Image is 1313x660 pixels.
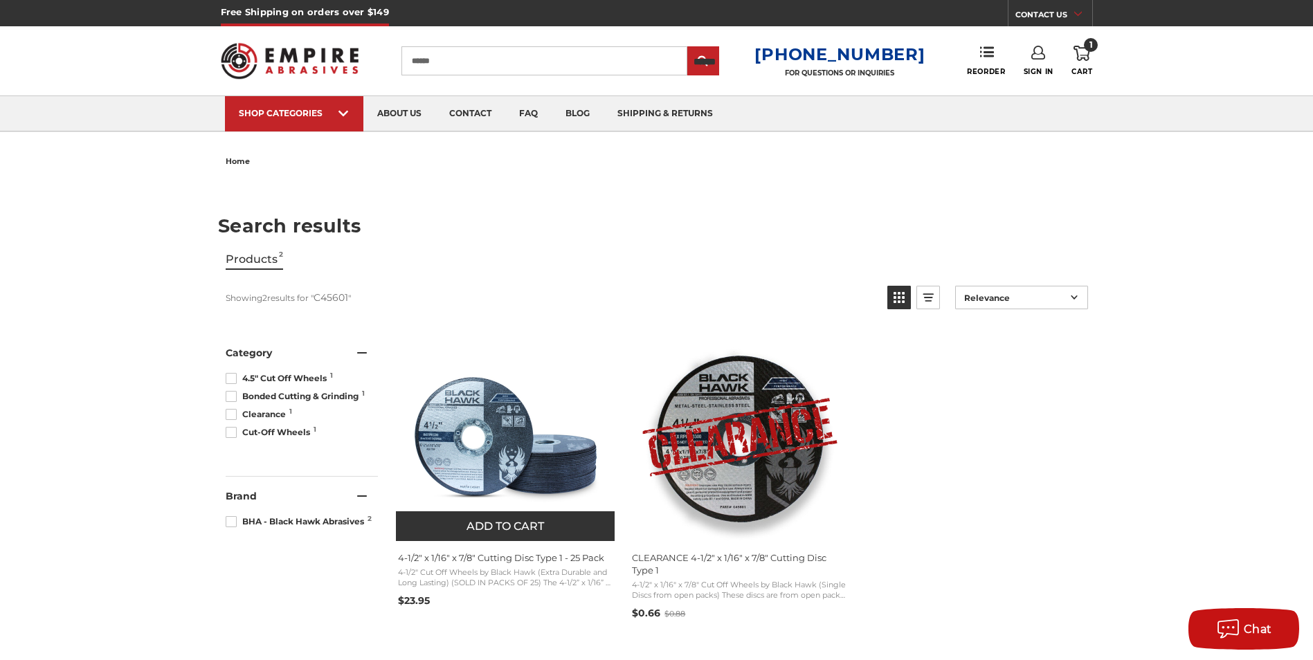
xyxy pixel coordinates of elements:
a: shipping & returns [604,96,727,131]
span: 1 [330,372,333,379]
span: Cart [1071,67,1092,76]
span: Category [226,347,272,359]
b: 2 [262,293,267,303]
span: 2 [279,250,283,268]
span: 4-1/2" x 1/16" x 7/8" Cutting Disc Type 1 - 25 Pack [398,551,614,564]
span: Sign In [1024,67,1053,76]
span: Reorder [967,67,1005,76]
a: about us [363,96,435,131]
a: blog [552,96,604,131]
div: SHOP CATEGORIES [239,108,350,118]
div: Showing results for " " [226,286,877,309]
button: Chat [1188,608,1299,650]
img: 4-1/2" x .06" x 7/8" Cut off wheels [402,333,610,541]
a: 4-1/2 [396,333,616,612]
span: 2 [368,515,372,522]
span: 1 [314,426,316,433]
span: 4-1/2" Cut Off Wheels by Black Hawk (Extra Durable and Long Lasting) (SOLD IN PACKS OF 25) The 4-... [398,567,614,589]
a: CONTACT US [1015,7,1092,26]
a: View list mode [916,286,940,309]
span: 1 [289,408,292,415]
span: BHA - Black Hawk Abrasives [226,515,368,528]
span: 1 [362,390,365,397]
span: Cut-Off Wheels [226,426,314,439]
span: $0.88 [664,609,685,618]
span: home [226,156,250,166]
span: $0.66 [632,607,660,619]
a: [PHONE_NUMBER] [754,44,925,64]
span: Brand [226,490,257,502]
a: contact [435,96,505,131]
h1: Search results [218,217,1095,235]
span: Relevance [964,293,1066,303]
span: CLEARANCE 4-1/2" x 1/16" x 7/8" Cutting Disc Type 1 [632,551,848,576]
span: Clearance [226,408,290,421]
a: faq [505,96,552,131]
button: Add to cart [396,511,615,541]
a: Reorder [967,46,1005,75]
img: Empire Abrasives [221,34,359,88]
span: Bonded Cutting & Grinding [226,390,363,403]
span: 4.5" Cut Off Wheels [226,372,331,385]
p: FOR QUESTIONS OR INQUIRIES [754,68,925,77]
a: CLEARANCE 4-1/2 [630,333,850,624]
a: View Products Tab [226,250,283,270]
span: 1 [1084,38,1098,52]
span: Chat [1244,623,1272,636]
a: 1 Cart [1071,46,1092,76]
span: 4-1/2" x 1/16" x 7/8" Cut Off Wheels by Black Hawk (Single Discs from open packs) These discs are... [632,580,848,601]
a: Sort options [955,286,1088,309]
span: $23.95 [398,594,430,607]
img: CLEARANCE 4-1/2" x 1/16" x 7/8" Cutting Disc Type 1 [636,333,844,541]
a: View grid mode [887,286,911,309]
